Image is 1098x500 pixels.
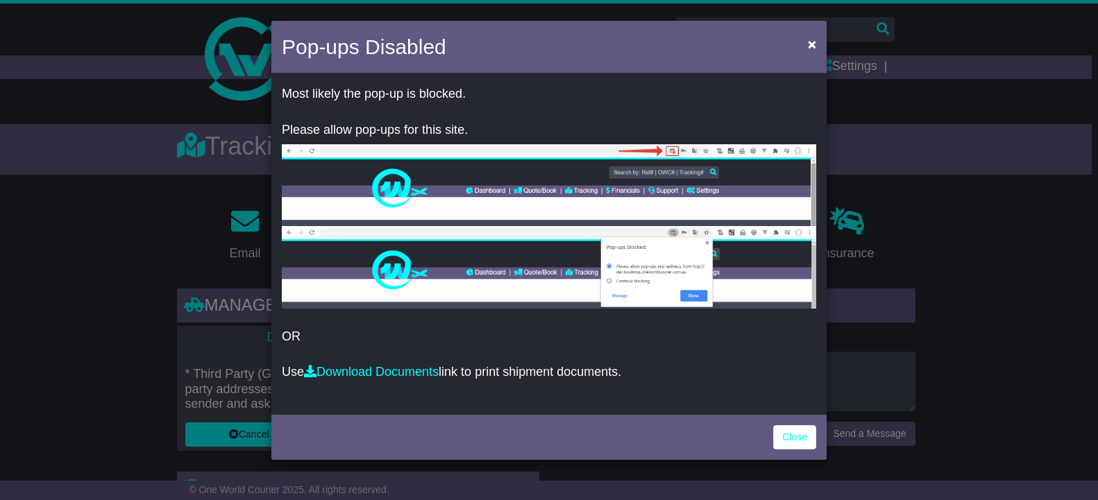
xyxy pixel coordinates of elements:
[282,226,816,309] img: allow-popup-2.png
[282,31,446,62] h4: Pop-ups Disabled
[271,76,827,411] div: OR
[282,365,816,380] p: Use link to print shipment documents.
[282,144,816,226] img: allow-popup-1.png
[282,87,816,102] p: Most likely the pop-up is blocked.
[304,365,439,379] a: Download Documents
[282,123,816,138] p: Please allow pop-ups for this site.
[773,425,816,449] a: Close
[801,30,823,58] button: Close
[808,36,816,52] span: ×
